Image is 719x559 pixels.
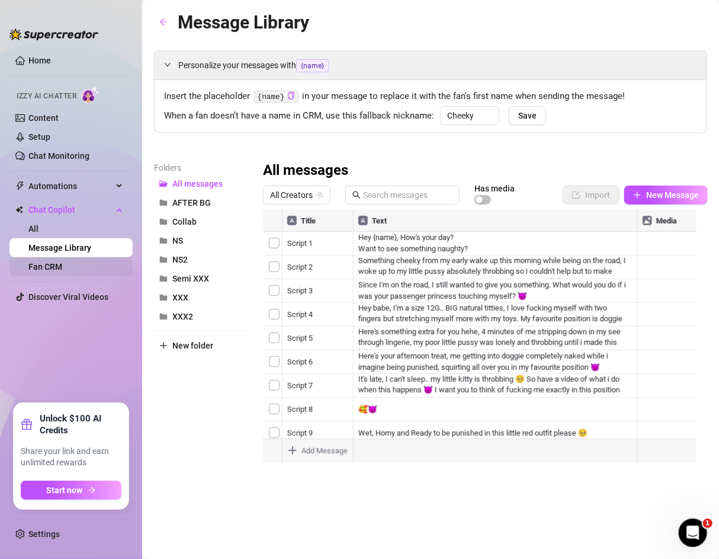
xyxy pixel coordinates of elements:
[263,161,348,180] h3: All messages
[172,293,188,302] span: XXX
[363,189,452,202] input: Search messages
[474,185,515,192] article: Has media
[159,255,168,264] span: folder
[154,212,249,231] button: Collab
[28,292,108,302] a: Discover Viral Videos
[154,193,249,212] button: AFTER BG
[164,109,434,123] span: When a fan doesn’t have a name in CRM, use this fallback nickname:
[81,86,99,103] img: AI Chatter
[88,486,96,494] span: arrow-right
[28,56,51,65] a: Home
[47,485,83,495] span: Start now
[28,200,113,219] span: Chat Copilot
[17,91,76,102] span: Izzy AI Chatter
[172,236,183,245] span: NS
[518,111,537,120] span: Save
[15,206,23,214] img: Chat Copilot
[317,191,324,199] span: team
[154,307,249,326] button: XXX2
[154,269,249,288] button: Semi XXX
[296,59,329,72] span: {name}
[28,177,113,196] span: Automations
[509,106,546,125] button: Save
[9,28,98,40] img: logo-BBDzfeDw.svg
[172,217,197,226] span: Collab
[40,413,121,436] strong: Unlock $100 AI Credits
[159,341,168,350] span: plus
[563,186,620,205] button: Import
[28,224,38,234] a: All
[154,336,249,355] button: New folder
[159,18,168,26] span: arrow-left
[679,519,707,547] iframe: Intercom live chat
[172,312,193,321] span: XXX2
[159,274,168,283] span: folder
[172,198,211,207] span: AFTER BG
[159,180,168,188] span: folder-open
[172,274,209,283] span: Semi XXX
[21,481,121,500] button: Start nowarrow-right
[28,529,60,539] a: Settings
[172,341,213,350] span: New folder
[159,312,168,321] span: folder
[352,191,361,199] span: search
[154,250,249,269] button: NS2
[164,90,697,104] span: Insert the placeholder in your message to replace it with the fan’s first name when sending the m...
[178,8,309,36] article: Message Library
[646,190,699,200] span: New Message
[154,174,249,193] button: All messages
[28,151,89,161] a: Chat Monitoring
[633,191,641,199] span: plus
[159,237,168,245] span: folder
[164,61,171,68] span: expanded
[154,231,249,250] button: NS
[254,91,298,103] code: {name}
[28,243,91,253] a: Message Library
[159,199,168,207] span: folder
[287,92,295,101] button: Click to Copy
[624,186,708,205] button: New Message
[28,132,50,142] a: Setup
[159,218,168,226] span: folder
[21,446,121,469] span: Share your link and earn unlimited rewards
[155,51,707,79] div: Personalize your messages with{name}
[270,186,323,204] span: All Creators
[28,262,62,271] a: Fan CRM
[154,288,249,307] button: XXX
[703,519,712,528] span: 1
[178,59,697,72] span: Personalize your messages with
[159,293,168,302] span: folder
[28,113,59,123] a: Content
[154,161,249,174] article: Folders
[287,92,295,100] span: copy
[15,181,25,191] span: thunderbolt
[172,179,223,189] span: All messages
[21,419,33,430] span: gift
[172,255,188,264] span: NS2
